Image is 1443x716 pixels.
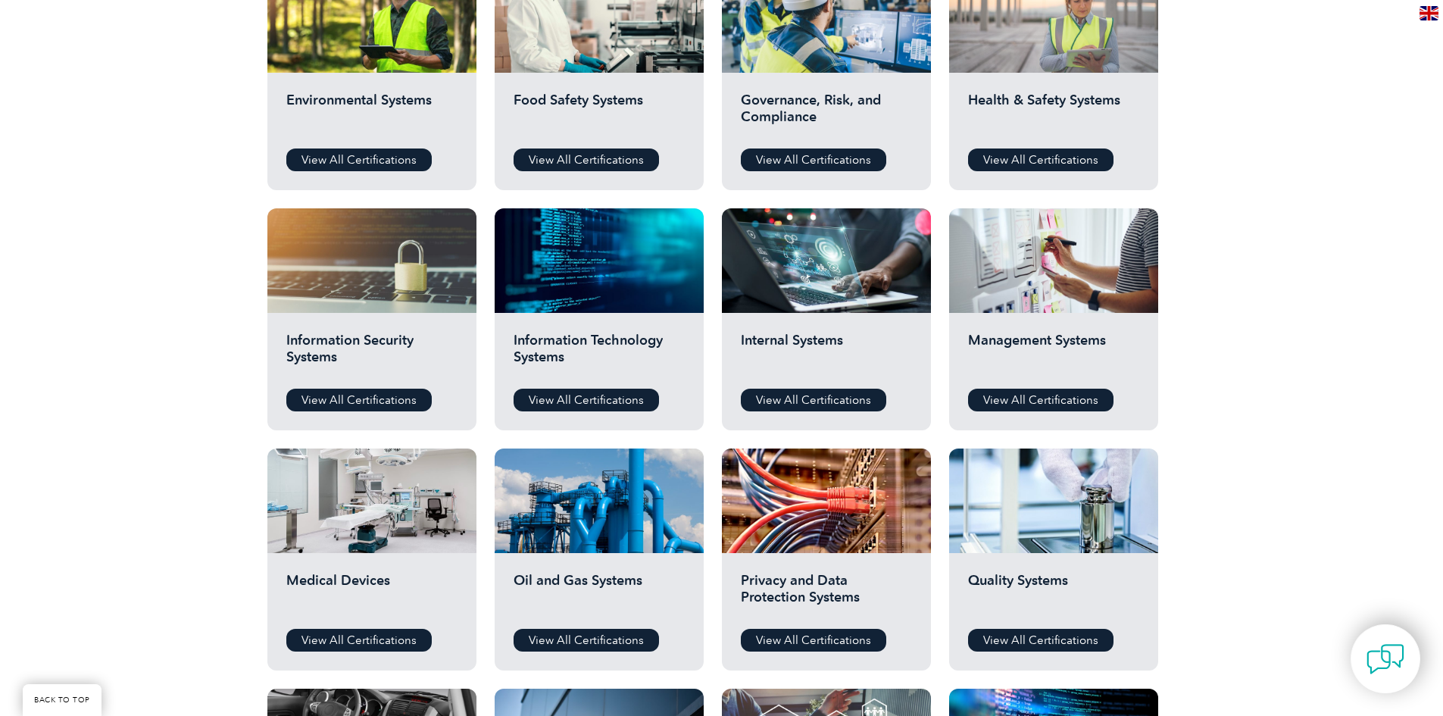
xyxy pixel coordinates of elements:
a: View All Certifications [741,389,886,411]
a: View All Certifications [741,149,886,171]
a: View All Certifications [514,149,659,171]
h2: Environmental Systems [286,92,458,137]
h2: Oil and Gas Systems [514,572,685,618]
h2: Health & Safety Systems [968,92,1139,137]
a: View All Certifications [286,389,432,411]
h2: Medical Devices [286,572,458,618]
h2: Quality Systems [968,572,1139,618]
a: View All Certifications [968,149,1113,171]
img: contact-chat.png [1366,640,1404,678]
h2: Information Technology Systems [514,332,685,377]
h2: Internal Systems [741,332,912,377]
h2: Management Systems [968,332,1139,377]
a: View All Certifications [968,629,1113,652]
a: View All Certifications [286,629,432,652]
a: View All Certifications [514,629,659,652]
h2: Food Safety Systems [514,92,685,137]
a: View All Certifications [968,389,1113,411]
a: View All Certifications [514,389,659,411]
img: en [1420,6,1438,20]
h2: Governance, Risk, and Compliance [741,92,912,137]
a: View All Certifications [741,629,886,652]
a: BACK TO TOP [23,684,102,716]
a: View All Certifications [286,149,432,171]
h2: Information Security Systems [286,332,458,377]
h2: Privacy and Data Protection Systems [741,572,912,618]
